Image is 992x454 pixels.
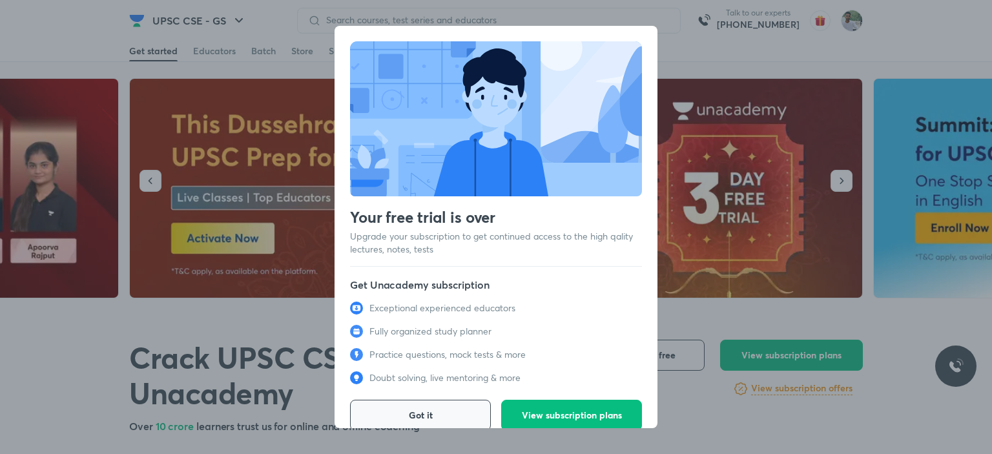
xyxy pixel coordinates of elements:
p: Exceptional experienced educators [369,302,515,315]
h5: Get Unacademy subscription [350,277,642,293]
p: Practice questions, mock tests & more [369,348,526,361]
h3: Your free trial is over [350,207,642,227]
button: Got it [350,400,491,431]
p: Upgrade your subscription to get continued access to the high qality lectures, notes, tests [350,230,642,256]
p: Fully organized study planner [369,325,491,338]
button: View subscription plans [501,400,642,431]
span: View subscription plans [522,409,622,422]
p: Doubt solving, live mentoring & more [369,371,521,384]
span: Got it [409,409,433,422]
